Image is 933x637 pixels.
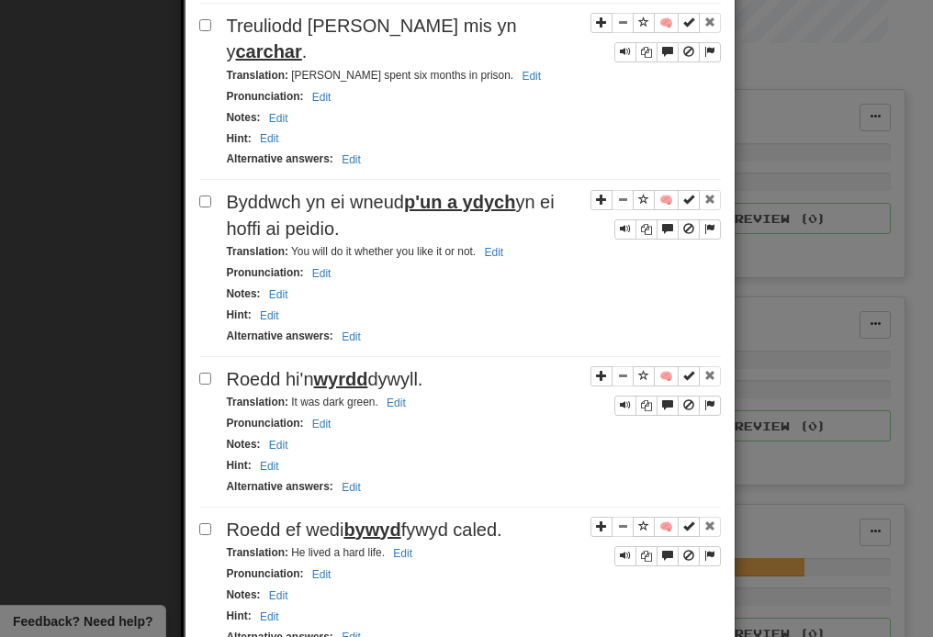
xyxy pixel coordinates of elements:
button: Edit [307,87,337,107]
strong: Pronunciation : [227,90,304,103]
button: Edit [264,285,294,305]
div: Sentence controls [614,546,721,566]
span: Byddwch yn ei wneud yn ei hoffi ai peidio. [227,192,555,239]
span: Roedd ef wedi fywyd caled. [227,520,502,540]
span: Roedd hi'n dywyll. [227,369,423,389]
strong: Notes : [227,438,261,451]
strong: Alternative answers : [227,480,333,493]
div: Sentence controls [590,517,721,567]
strong: Translation : [227,546,288,559]
button: Edit [307,263,337,284]
button: Edit [307,564,337,585]
strong: Pronunciation : [227,266,304,279]
button: Edit [254,456,285,476]
button: Edit [336,327,366,347]
small: He lived a hard life. [227,546,419,559]
strong: Translation : [227,69,288,82]
strong: Notes : [227,111,261,124]
div: Sentence controls [614,42,721,62]
button: Edit [254,607,285,627]
button: Edit [388,543,418,564]
strong: Pronunciation : [227,417,304,430]
strong: Translation : [227,245,288,258]
u: wyrdd [314,369,368,389]
button: Edit [381,393,411,413]
button: Edit [264,108,294,129]
strong: Hint : [227,609,252,622]
div: Sentence controls [614,219,721,240]
u: carchar [236,41,302,61]
u: bywyd [343,520,400,540]
button: Edit [264,435,294,455]
div: Sentence controls [590,13,721,63]
div: Sentence controls [614,396,721,416]
button: Edit [254,306,285,326]
strong: Alternative answers : [227,330,333,342]
strong: Notes : [227,588,261,601]
button: Edit [307,414,337,434]
strong: Hint : [227,132,252,145]
button: Edit [516,66,546,86]
strong: Notes : [227,287,261,300]
button: 🧠 [654,190,679,210]
div: Sentence controls [590,189,721,240]
strong: Pronunciation : [227,567,304,580]
u: p'un a ydych [404,192,515,212]
strong: Translation : [227,396,288,408]
div: Sentence controls [590,366,721,417]
button: 🧠 [654,13,679,33]
strong: Alternative answers : [227,152,333,165]
span: Treuliodd [PERSON_NAME] mis yn y . [227,16,517,62]
small: It was dark green. [227,396,411,408]
small: You will do it whether you like it or not. [227,245,510,258]
strong: Hint : [227,459,252,472]
strong: Hint : [227,308,252,321]
button: 🧠 [654,366,679,386]
small: [PERSON_NAME] spent six months in prison. [227,69,547,82]
button: Edit [264,586,294,606]
button: Edit [336,477,366,497]
button: Edit [478,242,509,263]
button: Edit [254,129,285,149]
button: 🧠 [654,517,679,537]
button: Edit [336,150,366,170]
